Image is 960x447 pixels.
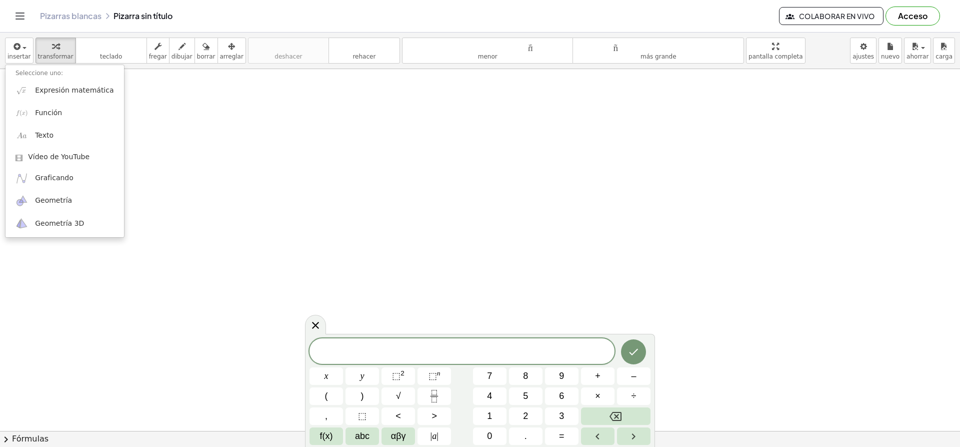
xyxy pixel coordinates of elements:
[545,367,578,385] button: 9
[15,195,28,207] img: ggb-geometry.svg
[885,7,940,26] button: Acceso
[473,407,506,425] button: 1
[320,429,333,443] span: f(x)
[325,409,327,423] span: ,
[149,53,167,60] font: fregar
[38,53,73,60] font: transformar
[396,389,401,403] span: √
[328,38,400,64] button: rehacerrehacer
[358,409,366,423] span: ⬚
[309,367,343,385] button: x
[361,389,364,403] span: )
[40,11,101,21] a: Pizarras blancas
[417,427,451,445] button: Absolute value
[35,174,73,182] font: Graficando
[581,427,614,445] button: Left arrow
[75,38,147,64] button: tecladoteclado
[779,7,883,25] button: Colaborar en vivo
[217,38,246,64] button: arreglar
[5,212,124,235] a: Geometría 3D
[35,219,84,227] font: Geometría 3D
[572,38,744,64] button: tamaño_del_formatomás grande
[850,38,876,64] button: ajustes
[559,369,564,383] span: 9
[631,389,636,403] span: ÷
[5,79,124,102] a: Expresión matemática
[35,109,62,117] font: Función
[640,53,676,60] font: más grande
[417,407,451,425] button: Greater than
[28,153,89,161] font: Vídeo de YouTube
[171,53,192,60] font: dibujar
[933,38,955,64] button: carga
[324,369,328,383] span: x
[617,367,650,385] button: Minus
[248,38,329,64] button: deshacerdeshacer
[250,42,326,51] font: deshacer
[360,369,364,383] span: y
[881,53,899,60] font: nuevo
[5,102,124,124] a: Función
[35,131,53,139] font: Texto
[5,125,124,147] a: Texto
[169,38,195,64] button: dibujar
[617,427,650,445] button: Right arrow
[402,38,573,64] button: tamaño_del_formatomenor
[509,387,542,405] button: 5
[325,389,328,403] span: (
[381,367,415,385] button: Squared
[5,190,124,212] a: Geometría
[392,371,400,381] span: ⬚
[331,42,397,51] font: rehacer
[345,387,379,405] button: )
[355,429,369,443] span: abc
[430,431,432,441] span: |
[381,427,415,445] button: Greek alphabet
[595,389,600,403] span: ×
[5,38,33,64] button: insertar
[5,147,124,167] a: Vídeo de YouTube
[404,42,571,51] font: tamaño_del_formato
[197,53,215,60] font: borrar
[35,38,76,64] button: transformar
[78,42,144,51] font: teclado
[559,429,564,443] span: =
[852,53,874,60] font: ajustes
[799,12,875,21] font: Colaborar en vivo
[509,427,542,445] button: .
[15,84,28,97] img: sqrt_x.png
[545,387,578,405] button: 6
[345,367,379,385] button: y
[12,434,48,443] font: Fórmulas
[15,172,28,185] img: ggb-graphing.svg
[7,53,31,60] font: insertar
[35,86,113,94] font: Expresión matemática
[906,53,928,60] font: ahorrar
[523,389,528,403] span: 5
[559,389,564,403] span: 6
[146,38,169,64] button: fregar
[391,429,406,443] span: αβγ
[473,427,506,445] button: 0
[898,11,927,21] font: Acceso
[581,407,650,425] button: Backspace
[621,339,646,364] button: Hecho
[15,130,28,142] img: Aa.png
[595,369,600,383] span: +
[581,367,614,385] button: Plus
[487,369,492,383] span: 7
[509,407,542,425] button: 2
[381,387,415,405] button: Square root
[395,409,401,423] span: <
[559,409,564,423] span: 3
[437,369,440,377] sup: n
[581,387,614,405] button: Times
[100,53,122,60] font: teclado
[274,53,302,60] font: deshacer
[381,407,415,425] button: Less than
[12,8,28,24] button: Cambiar navegación
[400,369,404,377] sup: 2
[878,38,902,64] button: nuevo
[15,70,63,77] font: Seleccione uno:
